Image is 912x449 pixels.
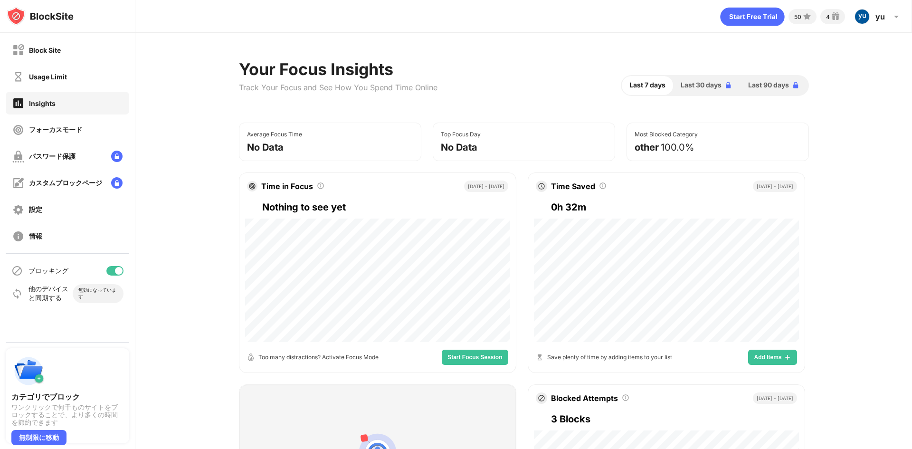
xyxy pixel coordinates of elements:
button: Add Items [748,350,797,365]
img: password-protection-off.svg [12,151,24,162]
div: Nothing to see yet [262,200,508,215]
img: customize-block-page-off.svg [12,177,24,189]
span: Last 30 days [681,80,722,90]
img: tooltip.svg [317,182,324,190]
div: 設定 [29,205,42,214]
div: Blocked Attempts [551,393,618,403]
img: ACg8ocKOIgBHCXB16v7CRa44oFrxcz0M46s7W6vhEC3ef6uuurgqhg=s96-c [855,9,870,24]
img: focus-off.svg [12,124,24,136]
div: パスワード保護 [29,152,76,161]
img: tooltip.svg [599,182,607,190]
div: [DATE] - [DATE] [464,181,508,192]
div: 3 Blocks [551,411,797,427]
div: フォーカスモード [29,125,82,134]
img: block-off.svg [12,44,24,56]
div: 4 [826,13,830,20]
div: Top Focus Day [441,131,481,138]
img: open-timer.svg [247,353,255,361]
div: カスタムブロックページ [29,179,102,188]
img: block-icon.svg [538,394,545,402]
div: Save plenty of time by adding items to your list [547,353,672,362]
div: Too many distractions? Activate Focus Mode [258,353,379,362]
img: time-usage-off.svg [12,71,24,83]
div: [DATE] - [DATE] [753,392,797,404]
img: logo-blocksite.svg [7,7,74,26]
div: 無効になっています [78,287,118,300]
div: Usage Limit [29,73,67,81]
img: points-small.svg [801,11,813,22]
img: settings-off.svg [12,204,24,216]
img: lock-menu.svg [111,177,123,189]
div: [DATE] - [DATE] [753,181,797,192]
div: 100.0% [661,142,694,153]
div: animation [720,7,785,26]
span: Start Focus Session [447,354,502,360]
div: No Data [247,142,284,153]
img: hourglass.svg [536,353,543,361]
div: yu [875,12,885,21]
div: Time in Focus [261,182,313,191]
div: 他のデバイスと同期する [28,285,73,303]
span: Add Items [754,354,781,360]
div: ワンクリックで何千ものサイトをブロックすることで、より多くの時間を節約できます [11,403,123,426]
div: 情報 [29,232,42,241]
div: Most Blocked Category [635,131,698,138]
img: clock.svg [538,182,545,190]
img: target.svg [249,183,256,190]
div: No Data [441,142,477,153]
span: Last 7 days [629,80,665,90]
img: add-items.svg [784,353,791,361]
div: Time Saved [551,182,595,191]
div: カテゴリでブロック [11,392,123,401]
img: push-categories.svg [11,354,46,388]
img: about-off.svg [12,230,24,242]
span: Last 90 days [748,80,789,90]
div: 無制限に移動 [11,430,66,445]
button: Start Focus Session [442,350,508,365]
img: tooltip.svg [622,394,629,401]
div: Average Focus Time [247,131,302,138]
div: 0h 32m [551,200,797,215]
div: Block Site [29,46,61,54]
img: sync-icon.svg [11,288,23,299]
div: Track Your Focus and See How You Spend Time Online [239,83,437,92]
img: blocking-icon.svg [11,265,23,277]
div: other [635,142,659,153]
img: lock-blue.svg [723,80,733,90]
div: Your Focus Insights [239,59,437,79]
img: insights-on.svg [12,97,24,109]
div: 50 [794,13,801,20]
div: Insights [29,99,56,107]
img: reward-small.svg [830,11,841,22]
div: ブロッキング [28,267,68,276]
img: lock-blue.svg [791,80,800,90]
img: lock-menu.svg [111,151,123,162]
